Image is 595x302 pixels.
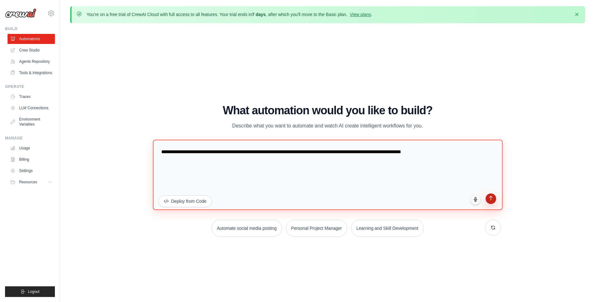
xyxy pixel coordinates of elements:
[8,68,55,78] a: Tools & Integrations
[211,220,282,237] button: Automate social media posting
[8,114,55,129] a: Environment Variables
[8,92,55,102] a: Traces
[19,180,37,185] span: Resources
[252,12,266,17] strong: 7 days
[564,272,595,302] iframe: Chat Widget
[286,220,347,237] button: Personal Project Manager
[8,57,55,67] a: Agents Repository
[5,136,55,141] div: Manage
[350,12,371,17] a: View plans
[87,11,372,18] p: You're on a free trial of CrewAI Cloud with full access to all features. Your trial ends in , aft...
[8,177,55,187] button: Resources
[222,122,433,130] p: Describe what you want to automate and watch AI create intelligent workflows for you.
[158,195,212,207] button: Deploy from Code
[155,104,501,117] h1: What automation would you like to build?
[8,34,55,44] a: Automations
[28,289,40,294] span: Logout
[8,166,55,176] a: Settings
[8,45,55,55] a: Crew Studio
[351,220,424,237] button: Learning and Skill Development
[8,103,55,113] a: LLM Connections
[8,143,55,153] a: Usage
[8,154,55,164] a: Billing
[5,84,55,89] div: Operate
[5,286,55,297] button: Logout
[5,8,36,18] img: Logo
[5,26,55,31] div: Build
